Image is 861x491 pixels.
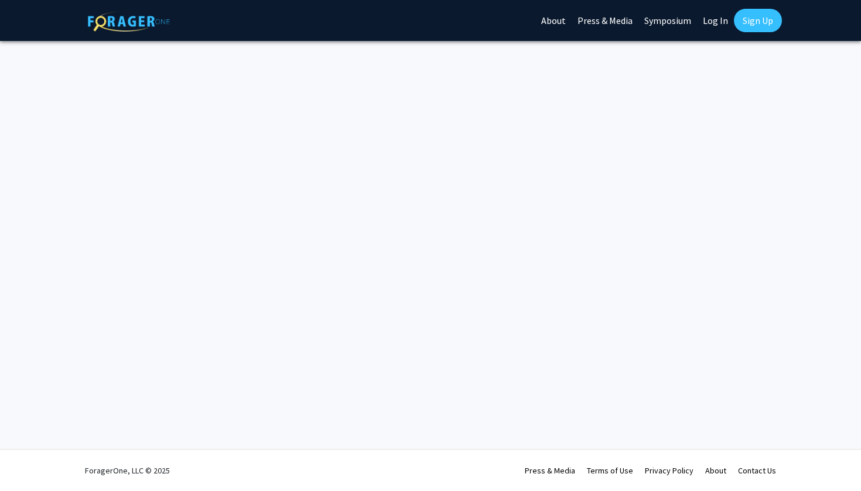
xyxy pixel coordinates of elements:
a: About [705,465,726,476]
a: Sign Up [734,9,782,32]
a: Press & Media [525,465,575,476]
a: Terms of Use [587,465,633,476]
a: Contact Us [738,465,776,476]
div: ForagerOne, LLC © 2025 [85,450,170,491]
img: ForagerOne Logo [88,11,170,32]
a: Privacy Policy [645,465,693,476]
